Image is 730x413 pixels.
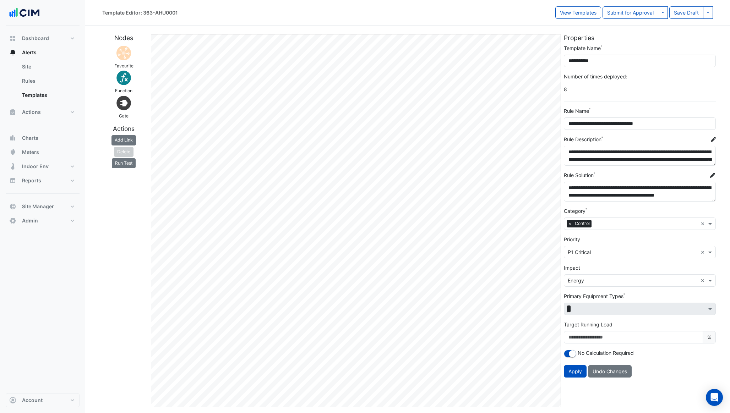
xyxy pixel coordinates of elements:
app-icon: Reports [9,177,16,184]
span: % [703,331,716,343]
span: Admin [22,217,38,224]
button: Undo Changes [588,365,632,378]
app-icon: Site Manager [9,203,16,210]
button: Submit for Approval [603,6,658,19]
button: Charts [6,131,80,145]
app-icon: Meters [9,149,16,156]
label: No Calculation Required [578,349,634,357]
app-icon: Actions [9,109,16,116]
app-icon: Alerts [9,49,16,56]
span: Charts [22,134,38,142]
button: View Templates [555,6,601,19]
a: Site [16,60,80,74]
small: Favourite [114,63,134,68]
small: Function [115,88,132,93]
button: Save Draft [669,6,703,19]
h5: Properties [564,34,716,42]
h5: Actions [99,125,148,132]
div: Open Intercom Messenger [706,389,723,406]
div: Template Editor: 363-AHU0001 [102,9,178,16]
span: Clear [701,220,707,227]
button: Meters [6,145,80,159]
label: Target Running Load [564,321,612,328]
img: Company Logo [9,6,40,20]
button: Run Test [112,158,136,168]
button: Account [6,393,80,407]
button: Actions [6,105,80,119]
button: Site Manager [6,199,80,214]
span: Meters [22,149,39,156]
img: Function [115,69,132,87]
button: Dashboard [6,31,80,45]
label: Impact [564,264,580,271]
label: Rule Solution [564,171,594,179]
button: Admin [6,214,80,228]
button: Apply [564,365,587,378]
span: Reports [22,177,41,184]
button: Alerts [6,45,80,60]
label: Rule Name [564,107,589,115]
span: Clear [701,248,707,256]
label: Priority [564,236,580,243]
button: Add Link [111,135,136,145]
span: Dashboard [22,35,49,42]
span: Control [573,220,592,227]
label: Category [564,207,585,215]
label: Template Name [564,44,601,52]
span: Alerts [22,49,37,56]
span: Clear [701,277,707,284]
app-icon: Charts [9,134,16,142]
a: Rules [16,74,80,88]
span: Account [22,397,43,404]
img: Gate [115,94,132,112]
app-icon: Indoor Env [9,163,16,170]
label: Primary Equipment Types [564,292,623,300]
app-icon: Admin [9,217,16,224]
label: Number of times deployed: [564,73,627,80]
span: 8 [564,83,716,95]
small: Gate [119,113,129,119]
h5: Nodes [99,34,148,42]
span: Indoor Env [22,163,49,170]
img: Cannot add sensor nodes as the template has been deployed 8 times [115,44,132,62]
app-icon: Dashboard [9,35,16,42]
span: Actions [22,109,41,116]
a: Templates [16,88,80,102]
span: Site Manager [22,203,54,210]
label: Rule Description [564,136,601,143]
button: Indoor Env [6,159,80,174]
span: × [567,220,573,227]
div: Alerts [6,60,80,105]
button: Reports [6,174,80,188]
